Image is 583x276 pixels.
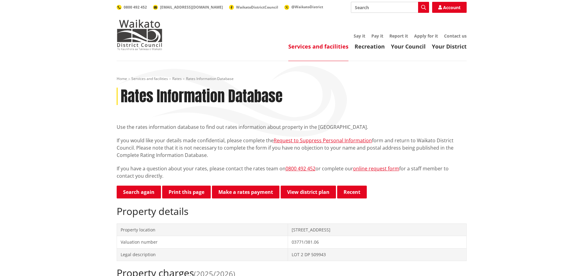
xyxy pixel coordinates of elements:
a: @WaikatoDistrict [284,4,323,9]
td: Valuation number [117,236,288,249]
span: [EMAIL_ADDRESS][DOMAIN_NAME] [160,5,223,10]
a: Apply for it [414,33,438,39]
a: Contact us [444,33,467,39]
td: [STREET_ADDRESS] [288,223,466,236]
button: Print this page [162,186,211,198]
span: Rates Information Database [186,76,234,81]
a: Pay it [371,33,383,39]
td: Legal description [117,248,288,261]
p: If you would like your details made confidential, please complete the form and return to Waikato ... [117,137,467,159]
a: Rates [172,76,182,81]
td: LOT 2 DP 509943 [288,248,466,261]
a: 0800 492 452 [117,5,147,10]
p: Use the rates information database to find out rates information about property in the [GEOGRAPHI... [117,123,467,131]
a: Request to Suppress Personal Information [274,137,372,144]
span: 0800 492 452 [124,5,147,10]
span: @WaikatoDistrict [291,4,323,9]
nav: breadcrumb [117,76,467,82]
a: [EMAIL_ADDRESS][DOMAIN_NAME] [153,5,223,10]
a: Account [432,2,467,13]
a: online request form [353,165,399,172]
a: Services and facilities [288,43,348,50]
a: View district plan [281,186,336,198]
a: Report it [389,33,408,39]
a: Make a rates payment [212,186,279,198]
img: Waikato District Council - Te Kaunihera aa Takiwaa o Waikato [117,20,162,50]
a: Search again [117,186,161,198]
input: Search input [351,2,429,13]
a: Your Council [391,43,426,50]
h2: Property details [117,205,467,217]
span: WaikatoDistrictCouncil [236,5,278,10]
td: 03771/381.06 [288,236,466,249]
h1: Rates Information Database [121,88,282,105]
a: Home [117,76,127,81]
p: If you have a question about your rates, please contact the rates team on or complete our for a s... [117,165,467,180]
a: Recreation [355,43,385,50]
a: 0800 492 452 [286,165,315,172]
a: WaikatoDistrictCouncil [229,5,278,10]
td: Property location [117,223,288,236]
a: Your District [432,43,467,50]
a: Say it [354,33,365,39]
button: Recent [337,186,367,198]
a: Services and facilities [131,76,168,81]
